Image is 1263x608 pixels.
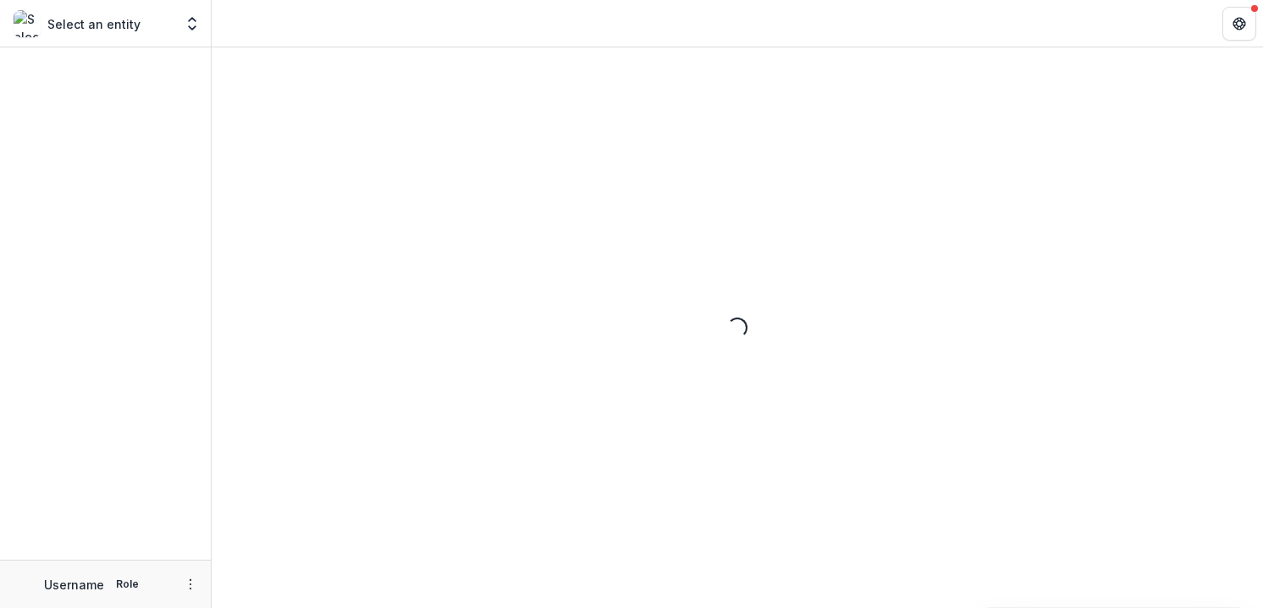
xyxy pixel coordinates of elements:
[180,574,201,594] button: More
[180,7,204,41] button: Open entity switcher
[111,577,144,592] p: Role
[14,10,41,37] img: Select an entity
[44,576,104,594] p: Username
[1222,7,1256,41] button: Get Help
[47,15,141,33] p: Select an entity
